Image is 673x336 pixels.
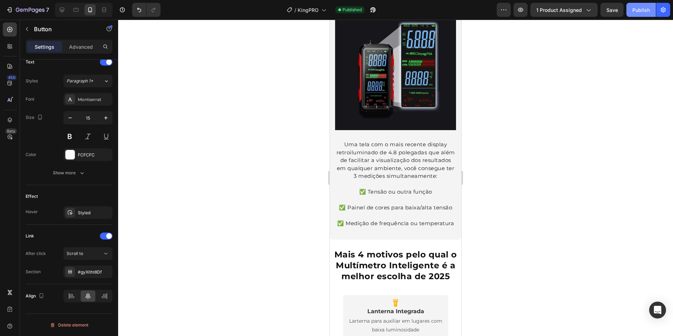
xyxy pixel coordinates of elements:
span: Published [342,7,362,13]
div: Link [26,233,34,239]
button: Delete element [26,320,113,331]
button: Save [600,3,624,17]
div: Size [26,113,44,122]
p: Settings [35,43,54,51]
button: Show more [26,167,113,179]
div: Align [26,291,46,301]
button: Publish [626,3,656,17]
p: 7 [46,6,49,14]
div: Show more [53,169,86,176]
iframe: Design area [330,20,461,336]
span: Scroll to [67,251,83,256]
span: 1 product assigned [536,6,582,14]
div: Delete element [50,321,88,329]
div: Text [26,59,34,65]
button: 1 product assigned [530,3,598,17]
div: Font [26,96,34,102]
div: Undo/Redo [132,3,161,17]
div: Color [26,152,36,158]
h2: Lanterna Integrada [17,288,115,296]
div: Open Intercom Messenger [649,302,666,318]
strong: Mais 4 motivos pelo qual o Multímetro Inteligente é a melhor escolha de 2025 [5,230,127,262]
div: Publish [632,6,650,14]
div: After click [26,250,46,257]
span: / [294,6,296,14]
span: KingPRO [298,6,319,14]
div: Effect [26,193,38,200]
div: FCFCFC [78,152,111,158]
span: Paragraph 1* [67,78,93,84]
span: Save [606,7,618,13]
div: #gyXitht8Df [78,269,111,275]
p: Advanced [69,43,93,51]
div: Section [26,269,41,275]
div: Hover [26,209,38,215]
button: 7 [3,3,52,17]
p: Larterna para auxiliar em lugares com baixa luminosidade [18,297,114,315]
button: Paragraph 1* [63,75,113,87]
div: Styled [78,210,111,216]
p: Button [34,25,94,33]
div: 450 [7,75,17,80]
div: Montserrat [78,96,111,103]
button: Scroll to [63,247,113,260]
div: Beta [5,128,17,134]
div: Styles [26,78,38,84]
